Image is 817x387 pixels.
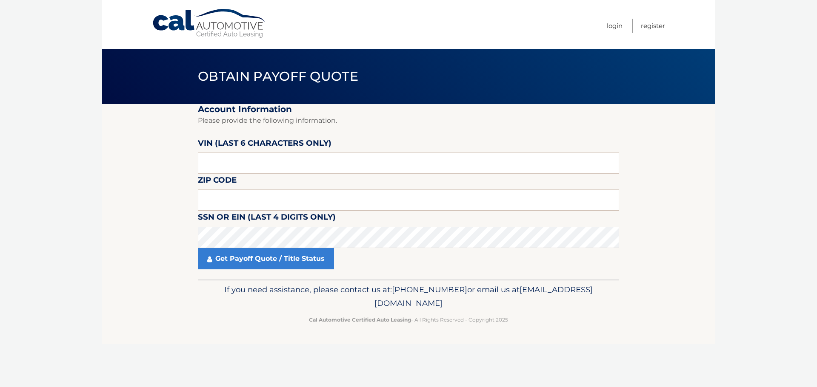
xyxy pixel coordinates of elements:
a: Register [641,19,665,33]
strong: Cal Automotive Certified Auto Leasing [309,316,411,323]
a: Cal Automotive [152,8,267,39]
label: VIN (last 6 characters only) [198,137,331,153]
span: Obtain Payoff Quote [198,68,358,84]
label: SSN or EIN (last 4 digits only) [198,211,336,226]
h2: Account Information [198,104,619,115]
label: Zip Code [198,174,237,189]
p: - All Rights Reserved - Copyright 2025 [203,315,614,324]
a: Login [607,19,623,33]
a: Get Payoff Quote / Title Status [198,248,334,269]
span: [PHONE_NUMBER] [392,285,467,294]
p: Please provide the following information. [198,115,619,127]
p: If you need assistance, please contact us at: or email us at [203,283,614,310]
